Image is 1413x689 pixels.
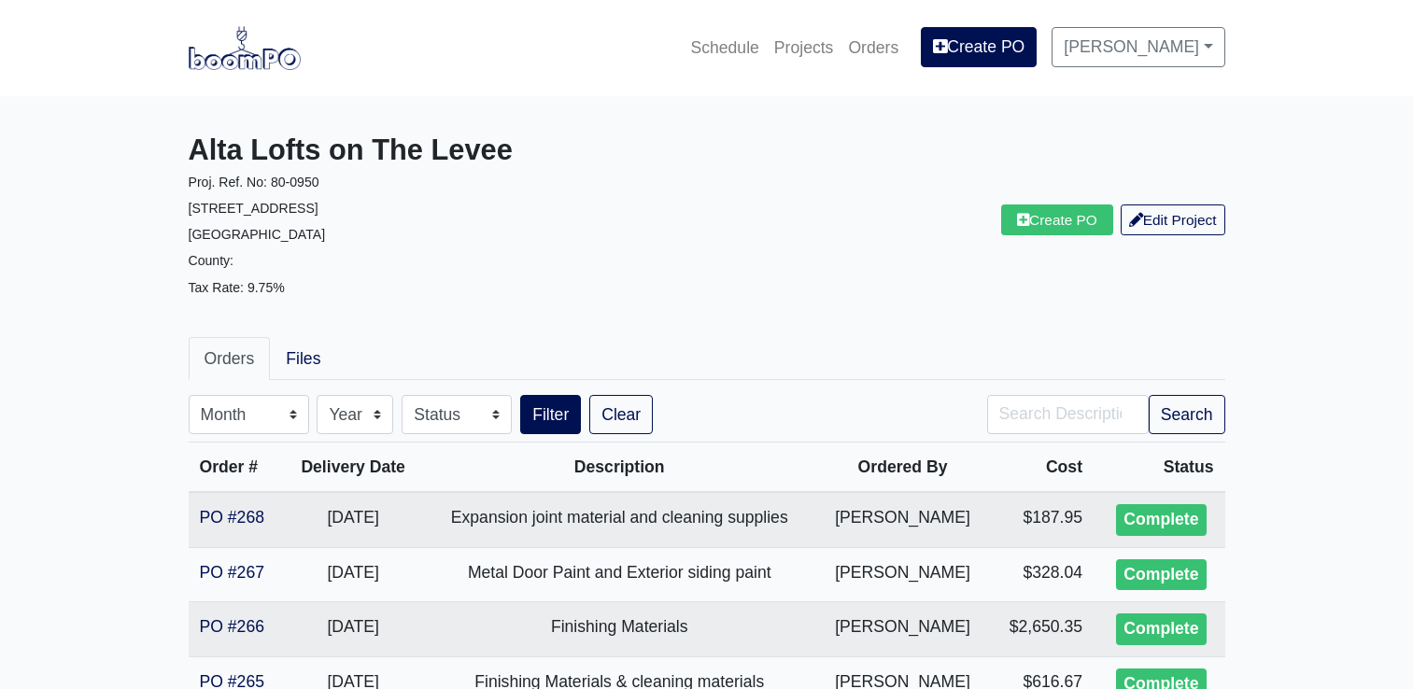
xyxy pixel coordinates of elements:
small: [GEOGRAPHIC_DATA] [189,227,326,242]
th: Status [1094,443,1224,493]
td: $328.04 [989,547,1094,602]
a: Edit Project [1121,204,1225,235]
a: Files [270,337,336,380]
small: Tax Rate: 9.75% [189,280,285,295]
small: County: [189,253,234,268]
button: Search [1149,395,1225,434]
td: [DATE] [284,547,422,602]
div: Complete [1116,504,1206,536]
a: [PERSON_NAME] [1052,27,1224,66]
td: Finishing Materials [422,602,816,657]
img: boomPO [189,26,301,69]
td: [PERSON_NAME] [816,492,989,547]
a: Schedule [683,27,766,68]
th: Delivery Date [284,443,422,493]
input: Search [987,395,1149,434]
td: [PERSON_NAME] [816,547,989,602]
td: [DATE] [284,492,422,547]
a: Orders [841,27,906,68]
td: $2,650.35 [989,602,1094,657]
div: Complete [1116,613,1206,645]
a: Create PO [921,27,1037,66]
td: $187.95 [989,492,1094,547]
a: Clear [589,395,653,434]
h3: Alta Lofts on The Levee [189,134,693,168]
td: Metal Door Paint and Exterior siding paint [422,547,816,602]
td: Expansion joint material and cleaning supplies [422,492,816,547]
a: Projects [767,27,841,68]
button: Filter [520,395,581,434]
a: Orders [189,337,271,380]
a: PO #266 [200,617,264,636]
td: [PERSON_NAME] [816,602,989,657]
a: Create PO [1001,204,1113,235]
th: Ordered By [816,443,989,493]
div: Complete [1116,559,1206,591]
td: [DATE] [284,602,422,657]
th: Order # [189,443,284,493]
a: PO #267 [200,563,264,582]
th: Description [422,443,816,493]
a: PO #268 [200,508,264,527]
small: [STREET_ADDRESS] [189,201,318,216]
small: Proj. Ref. No: 80-0950 [189,175,319,190]
th: Cost [989,443,1094,493]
